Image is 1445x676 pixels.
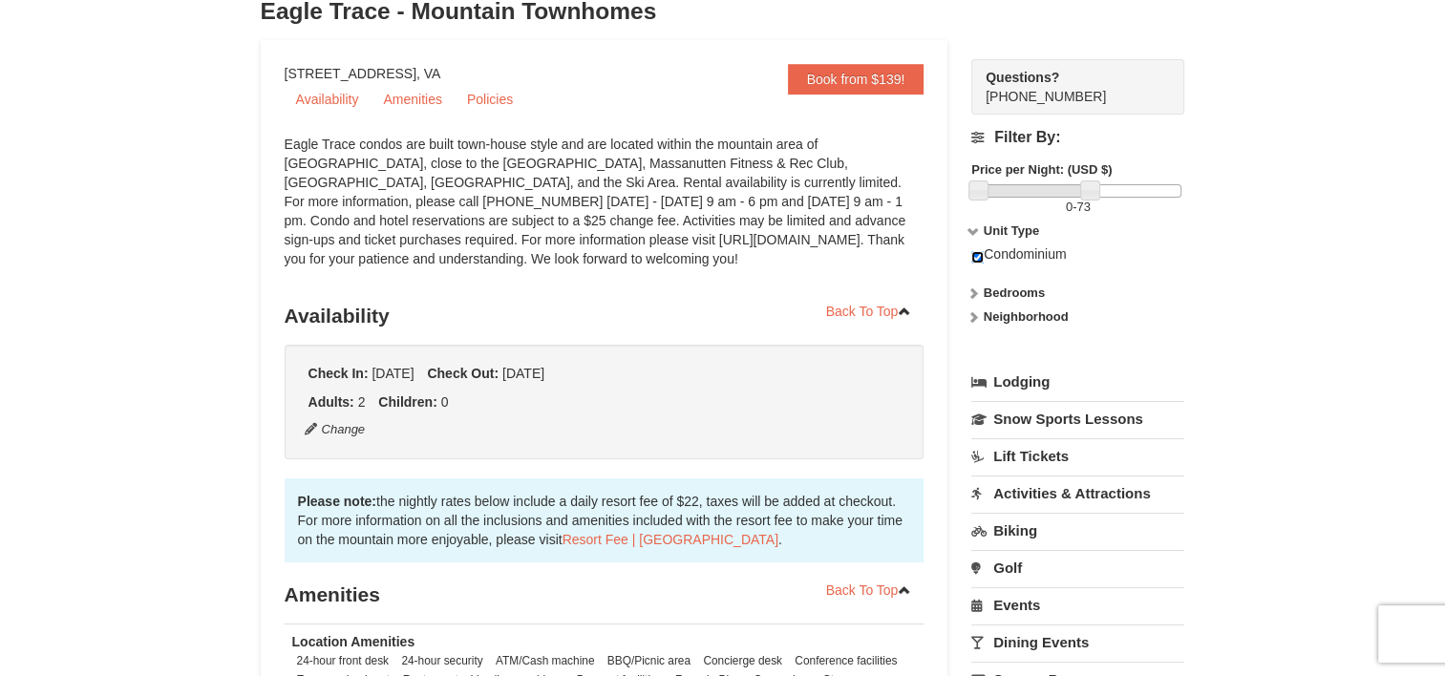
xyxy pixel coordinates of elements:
strong: Check Out: [427,366,499,381]
a: Events [971,587,1184,623]
strong: Check In: [308,366,369,381]
li: 24-hour front desk [292,651,394,670]
span: 0 [1066,200,1073,214]
h3: Amenities [285,576,924,614]
li: ATM/Cash machine [491,651,600,670]
a: Back To Top [814,297,924,326]
a: Amenities [372,85,453,114]
a: Biking [971,513,1184,548]
a: Back To Top [814,576,924,604]
span: [DATE] [502,366,544,381]
strong: Unit Type [984,223,1039,238]
a: Availability [285,85,371,114]
button: Change [304,419,367,440]
strong: Bedrooms [984,285,1045,300]
strong: Location Amenities [292,634,415,649]
div: Condominium [971,245,1184,284]
div: Eagle Trace condos are built town-house style and are located within the mountain area of [GEOGRA... [285,135,924,287]
li: 24-hour security [396,651,487,670]
a: Lodging [971,365,1184,399]
li: Conference facilities [790,651,902,670]
a: Book from $139! [788,64,924,95]
strong: Questions? [986,70,1059,85]
span: 73 [1076,200,1090,214]
li: BBQ/Picnic area [603,651,695,670]
a: Lift Tickets [971,438,1184,474]
strong: Children: [378,394,436,410]
div: the nightly rates below include a daily resort fee of $22, taxes will be added at checkout. For m... [285,478,924,562]
a: Resort Fee | [GEOGRAPHIC_DATA] [563,532,778,547]
li: Concierge desk [698,651,787,670]
span: 2 [358,394,366,410]
span: [PHONE_NUMBER] [986,68,1150,104]
strong: Neighborhood [984,309,1069,324]
span: 0 [441,394,449,410]
strong: Price per Night: (USD $) [971,162,1112,177]
strong: Please note: [298,494,376,509]
a: Activities & Attractions [971,475,1184,511]
h4: Filter By: [971,129,1184,146]
h3: Availability [285,297,924,335]
a: Snow Sports Lessons [971,401,1184,436]
a: Golf [971,550,1184,585]
span: [DATE] [372,366,414,381]
label: - [971,198,1184,217]
strong: Adults: [308,394,354,410]
a: Dining Events [971,624,1184,660]
a: Policies [456,85,524,114]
